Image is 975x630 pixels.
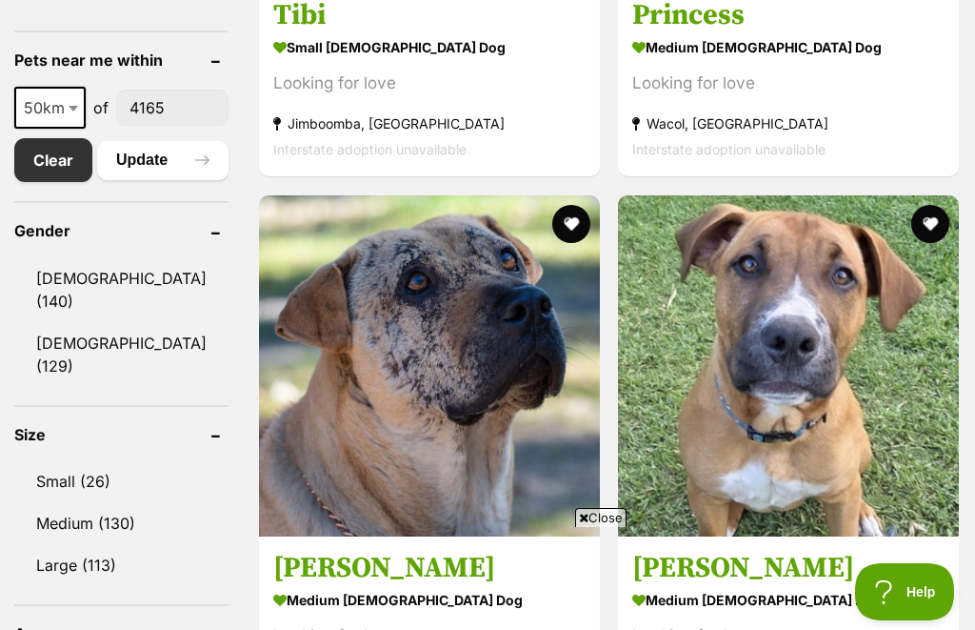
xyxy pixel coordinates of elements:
a: Small (26) [14,461,229,501]
img: Tucker - Mastiff Dog [618,195,959,537]
span: of [93,96,109,119]
div: Looking for love [632,71,945,97]
img: consumer-privacy-logo.png [135,2,150,17]
button: favourite [911,205,949,243]
iframe: Help Scout Beacon - Open [855,563,956,620]
iframe: Advertisement [141,535,834,620]
header: Pets near me within [14,51,229,69]
strong: Jimboomba, [GEOGRAPHIC_DATA] [273,112,586,137]
header: Size [14,426,229,443]
span: Interstate adoption unavailable [273,142,467,158]
img: consumer-privacy-logo.png [2,2,17,17]
button: favourite [552,205,590,243]
strong: medium [DEMOGRAPHIC_DATA] Dog [632,34,945,62]
span: 50km [14,87,86,129]
div: Looking for love [273,71,586,97]
span: Close [575,508,627,527]
strong: Wacol, [GEOGRAPHIC_DATA] [632,112,945,137]
button: Update [97,141,229,179]
a: Medium (130) [14,503,229,543]
a: Large (113) [14,545,229,585]
img: Keisha - Shar Pei Dog [259,195,600,537]
span: Interstate adoption unavailable [632,142,826,158]
strong: small [DEMOGRAPHIC_DATA] Dog [273,34,586,62]
a: Clear [14,138,92,182]
a: [DEMOGRAPHIC_DATA] (129) [14,323,229,386]
input: postcode [116,90,229,126]
a: [DEMOGRAPHIC_DATA] (140) [14,258,229,321]
img: iconc.png [132,1,150,15]
header: Gender [14,222,229,239]
span: 50km [16,94,84,121]
a: Privacy Notification [133,2,152,17]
